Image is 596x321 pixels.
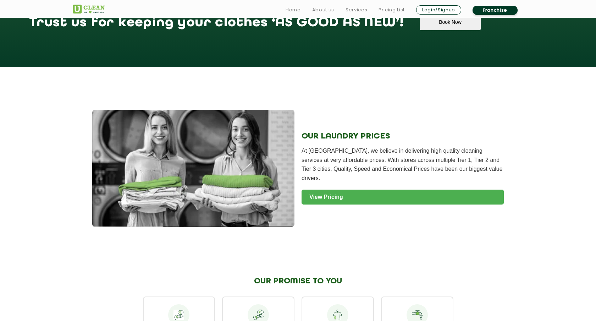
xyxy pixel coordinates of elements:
[286,6,301,14] a: Home
[312,6,334,14] a: About us
[379,6,405,14] a: Pricing List
[143,277,453,286] h2: OUR PROMISE TO YOU
[29,14,404,38] h1: Trust us for keeping your clothes ‘AS GOOD AS NEW’!
[416,5,461,15] a: Login/Signup
[473,6,518,15] a: Franchise
[420,14,480,30] button: Book Now
[73,5,105,13] img: UClean Laundry and Dry Cleaning
[302,146,504,183] p: At [GEOGRAPHIC_DATA], we believe in delivering high quality cleaning services at very affordable ...
[92,110,294,227] img: Laundry Service
[302,190,504,205] a: View Pricing
[302,132,504,141] h2: OUR LAUNDRY PRICES
[346,6,367,14] a: Services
